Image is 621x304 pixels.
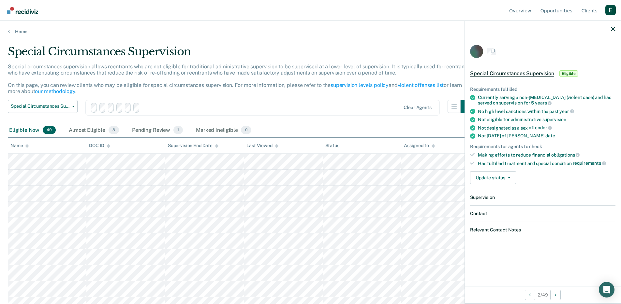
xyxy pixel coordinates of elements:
[470,144,615,149] div: Requirements for agents to check
[599,282,614,297] div: Open Intercom Messenger
[465,63,621,84] div: Special Circumstances SupervisionEligible
[173,126,183,134] span: 1
[470,70,554,77] span: Special Circumstances Supervision
[525,290,535,300] button: Previous Opportunity
[325,143,339,148] div: Status
[8,123,57,138] div: Eligible Now
[478,160,615,166] div: Has fulfilled treatment and special condition
[10,143,29,148] div: Name
[404,143,435,148] div: Assigned to
[404,105,431,110] div: Clear agents
[542,117,566,122] span: supervision
[195,123,253,138] div: Marked Ineligible
[605,5,616,15] button: Profile dropdown button
[465,286,621,303] div: 2 / 49
[398,82,444,88] a: violent offenses list
[470,87,615,92] div: Requirements fulfilled
[89,143,110,148] div: DOC ID
[529,125,552,130] span: offender
[551,152,580,158] span: obligations
[478,152,615,158] div: Making efforts to reduce financial
[35,88,75,94] a: our methodology
[246,143,278,148] div: Last Viewed
[545,133,555,138] span: date
[550,290,561,300] button: Next Opportunity
[331,82,389,88] a: supervision levels policy
[535,100,552,105] span: years
[559,109,574,114] span: year
[470,227,615,233] dt: Relevant Contact Notes
[131,123,184,138] div: Pending Review
[8,45,474,63] div: Special Circumstances Supervision
[478,95,615,106] div: Currently serving a non-[MEDICAL_DATA] (violent case) and has served on supervision for 5
[470,211,615,216] dt: Contact
[470,171,516,184] button: Update status
[241,126,251,134] span: 0
[478,117,615,122] div: Not eligible for administrative
[168,143,218,148] div: Supervision End Date
[573,160,606,166] span: requirements
[470,195,615,200] dt: Supervision
[7,7,38,14] img: Recidiviz
[478,108,615,114] div: No high level sanctions within the past
[8,29,613,35] a: Home
[559,70,578,77] span: Eligible
[43,126,56,134] span: 49
[478,133,615,139] div: Not [DATE] of [PERSON_NAME]
[478,125,615,131] div: Not designated as a sex
[8,63,469,95] p: Special circumstances supervision allows reentrants who are not eligible for traditional administ...
[109,126,119,134] span: 8
[11,104,69,109] span: Special Circumstances Supervision
[67,123,120,138] div: Almost Eligible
